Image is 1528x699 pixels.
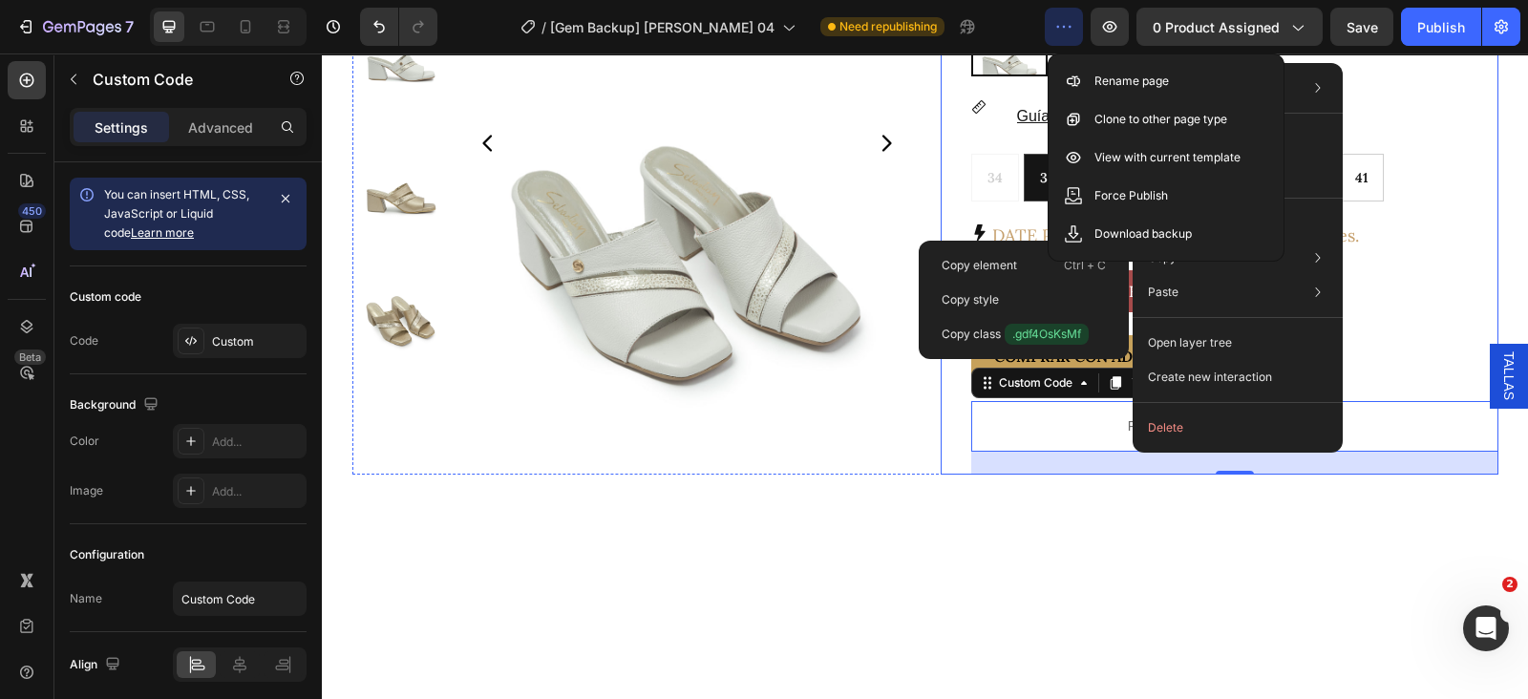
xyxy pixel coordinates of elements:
button: AÑADIR AL CARRITO [649,217,866,260]
button: Delete [1140,411,1335,445]
p: 7 [125,15,134,38]
button: 0 product assigned [1136,8,1323,46]
div: Undo/Redo [360,8,437,46]
p: DATE PRISA ! Solo Quedan Pares disponibles. [670,171,1037,193]
div: Align [70,652,124,678]
button: COMPRAR CON ADDI - TARJETA O PSE [649,282,976,325]
span: 41 [1033,116,1046,133]
p: Download backup [1094,224,1192,244]
button: Save [1330,8,1393,46]
div: Configuration [70,546,144,563]
span: 40 [980,116,996,133]
p: Custom Code [93,68,255,91]
span: You can insert HTML, CSS, JavaScript or Liquid code [104,187,249,240]
a: Learn more [131,225,194,240]
p: View with current template [1094,148,1241,167]
span: 2 [1502,577,1517,592]
p: Rename page [1094,72,1169,91]
span: 35 [718,116,733,133]
span: TALLAS [1178,298,1197,347]
button: 7 [8,8,142,46]
p: Advanced [188,117,253,138]
a: Guía [PERSON_NAME] [672,38,881,89]
iframe: Intercom live chat [1463,605,1509,651]
div: Color [70,433,99,450]
span: 2 [884,171,894,193]
div: Custom Code [673,321,754,338]
span: Save [1347,19,1378,35]
div: AÑADIR AL CARRITO [695,224,843,252]
div: Add... [212,483,302,500]
div: Publish [1417,17,1465,37]
span: 37 [823,116,838,133]
p: Create new interaction [1148,368,1272,387]
span: / [541,17,546,37]
button: Carousel Next Arrow [553,78,576,101]
div: Beta [14,349,46,365]
button: Carousel Back Arrow [155,78,178,101]
div: Custom code [70,288,141,306]
p: Copy class [942,324,1089,345]
p: Open layer tree [1148,334,1232,351]
div: Code [70,332,98,349]
button: Publish [1401,8,1481,46]
span: Need republishing [839,18,937,35]
span: 36 [771,116,786,133]
span: .gdf4OsKsMf [1005,324,1089,345]
div: Custom [212,333,302,350]
div: Add... [212,434,302,451]
p: Copy style [942,291,999,308]
p: Ctrl + C [1064,256,1106,275]
p: Force Publish [1094,186,1168,205]
p: Publish the page to see the content. [649,363,1177,383]
div: Background [70,392,162,418]
p: Settings [95,117,148,138]
p: Paste [1148,284,1178,301]
iframe: Design area [322,53,1528,699]
p: Clone to other page type [1094,110,1227,129]
u: Guía [PERSON_NAME] [695,54,859,71]
span: [Gem Backup] [PERSON_NAME] 04 [550,17,775,37]
div: Name [70,590,102,607]
span: 39 [927,116,943,133]
p: Copy element [942,257,1017,274]
div: Image [70,482,103,499]
span: 0 product assigned [1153,17,1280,37]
div: COMPRAR CON ADDI - TARJETA O PSE [672,289,953,317]
div: 450 [18,203,46,219]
